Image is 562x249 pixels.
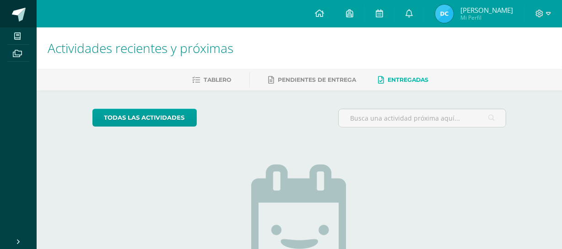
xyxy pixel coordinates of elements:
span: Pendientes de entrega [278,76,356,83]
span: Tablero [204,76,231,83]
span: Mi Perfil [460,14,513,21]
input: Busca una actividad próxima aquí... [339,109,506,127]
span: [PERSON_NAME] [460,5,513,15]
span: Actividades recientes y próximas [48,39,233,57]
a: Tablero [192,73,231,87]
a: Pendientes de entrega [268,73,356,87]
a: todas las Actividades [92,109,197,127]
span: Entregadas [388,76,428,83]
a: Entregadas [378,73,428,87]
img: 06c843b541221984c6119e2addf5fdcd.png [435,5,454,23]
